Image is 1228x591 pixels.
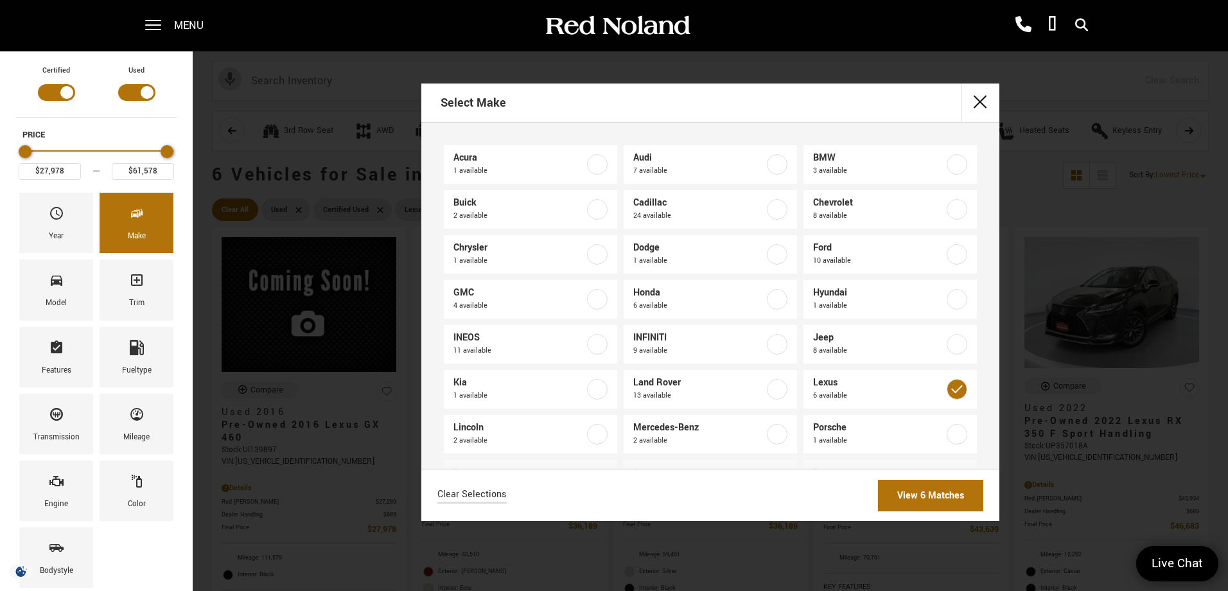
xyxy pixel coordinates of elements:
a: GMC4 available [444,280,617,319]
a: INFINITI9 available [624,325,797,364]
span: Porsche [813,421,944,434]
div: EngineEngine [19,461,93,521]
span: 10 available [813,254,944,267]
span: Ford [813,242,944,254]
a: Kia1 available [444,370,617,409]
span: GMC [453,287,584,299]
span: INFINITI [633,331,764,344]
span: 4 available [453,299,584,312]
section: Click to Open Cookie Consent Modal [6,565,36,578]
label: Certified [42,64,70,77]
div: BodystyleBodystyle [19,527,93,588]
div: FeaturesFeatures [19,327,93,387]
span: 1 available [453,389,584,402]
button: close [961,84,999,122]
div: Maximum Price [161,145,173,158]
div: Trim [129,296,145,310]
span: 8 available [813,344,944,357]
a: Mercedes-Benz2 available [624,415,797,454]
span: Trim [129,269,145,296]
div: Filter by Vehicle Type [16,64,177,117]
span: Hyundai [813,287,944,299]
span: Land Rover [633,376,764,389]
span: 7 available [633,164,764,177]
span: Lexus [813,376,944,389]
span: 2 available [633,434,764,447]
span: 1 available [813,434,944,447]
a: Porsche1 available [803,415,977,454]
span: INEOS [453,331,584,344]
span: Make [129,202,145,229]
span: Mercedes-Benz [633,421,764,434]
span: 2 available [453,209,584,222]
span: BMW [813,152,944,164]
span: 1 available [633,254,764,267]
a: Buick2 available [444,190,617,229]
a: Cadillac24 available [624,190,797,229]
img: Red Noland Auto Group [543,15,691,37]
span: 1 available [453,254,584,267]
span: Jeep [813,331,944,344]
span: Lincoln [453,421,584,434]
input: Minimum [19,163,81,180]
span: 11 available [453,344,584,357]
a: Ford10 available [803,235,977,274]
h2: Select Make [441,85,506,121]
span: Buick [453,197,584,209]
div: Mileage [123,430,150,445]
span: Subaru [633,466,764,479]
h5: Price [22,129,170,141]
span: Fueltype [129,337,145,364]
a: Audi7 available [624,145,797,184]
span: 24 available [633,209,764,222]
span: 1 available [453,164,584,177]
span: Engine [49,470,64,497]
a: Honda6 available [624,280,797,319]
span: Mileage [129,403,145,430]
div: Model [46,296,67,310]
span: Dodge [633,242,764,254]
span: Color [129,470,145,497]
span: Honda [633,287,764,299]
div: Engine [44,497,68,511]
span: Toyota [813,466,944,479]
a: Clear Selections [437,488,507,504]
div: Minimum Price [19,145,31,158]
span: Bodystyle [49,537,64,564]
div: Year [49,229,64,243]
a: Land Rover13 available [624,370,797,409]
span: 9 available [633,344,764,357]
div: Color [128,497,146,511]
div: FueltypeFueltype [100,327,173,387]
div: TrimTrim [100,260,173,320]
span: 8 available [813,209,944,222]
span: Acura [453,152,584,164]
div: Make [128,229,146,243]
span: Audi [633,152,764,164]
div: ModelModel [19,260,93,320]
span: 13 available [633,389,764,402]
a: Live Chat [1136,546,1218,581]
a: Jeep8 available [803,325,977,364]
a: Acura1 available [444,145,617,184]
a: Dodge1 available [624,235,797,274]
span: Cadillac [633,197,764,209]
a: Ram5 available [444,460,617,498]
a: INEOS11 available [444,325,617,364]
img: Opt-Out Icon [6,565,36,578]
a: BMW3 available [803,145,977,184]
span: 3 available [813,164,944,177]
div: ColorColor [100,461,173,521]
span: 1 available [813,299,944,312]
span: Ram [453,466,584,479]
a: Subaru2 available [624,460,797,498]
span: Year [49,202,64,229]
a: Chevrolet8 available [803,190,977,229]
span: Transmission [49,403,64,430]
span: Chevrolet [813,197,944,209]
a: Toyota11 available [803,460,977,498]
a: Lincoln2 available [444,415,617,454]
input: Maximum [112,163,174,180]
a: Hyundai1 available [803,280,977,319]
div: Features [42,364,71,378]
